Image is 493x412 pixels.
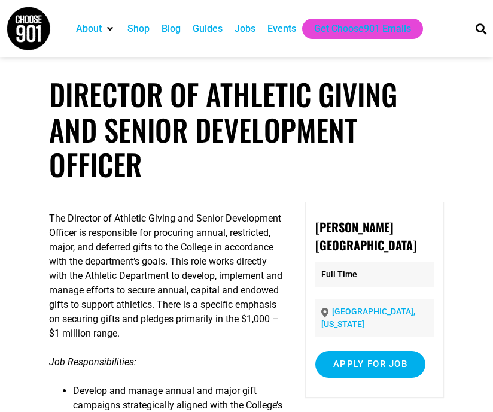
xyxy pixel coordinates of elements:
[70,19,459,39] nav: Main nav
[267,22,296,36] a: Events
[314,22,411,36] a: Get Choose901 Emails
[315,218,416,254] strong: [PERSON_NAME][GEOGRAPHIC_DATA]
[193,22,223,36] a: Guides
[471,19,491,38] div: Search
[49,356,136,368] em: Job Responsibilities:
[235,22,255,36] a: Jobs
[49,77,443,182] h1: Director of Athletic Giving and Senior Development Officer
[315,262,433,287] p: Full Time
[49,211,285,341] p: The Director of Athletic Giving and Senior Development Officer is responsible for procuring annua...
[315,351,425,378] input: Apply for job
[321,307,415,329] a: [GEOGRAPHIC_DATA], [US_STATE]
[76,22,102,36] a: About
[127,22,150,36] a: Shop
[162,22,181,36] a: Blog
[70,19,121,39] div: About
